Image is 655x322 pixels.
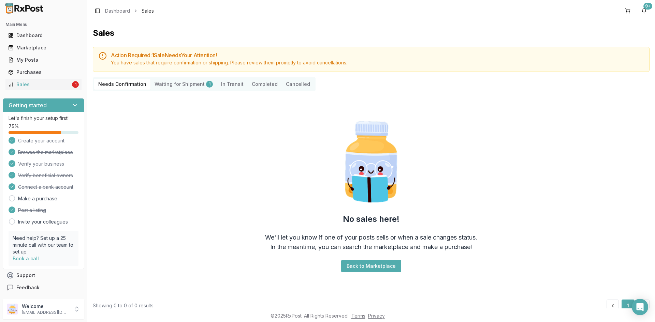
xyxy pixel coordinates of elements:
[105,7,130,14] a: Dashboard
[622,300,635,312] button: 1
[5,54,82,66] a: My Posts
[111,52,644,58] h5: Action Required: 1 Sale Need s Your Attention!
[282,79,314,90] button: Cancelled
[5,66,82,78] a: Purchases
[18,195,57,202] a: Make a purchase
[217,79,248,90] button: In Transit
[3,42,84,53] button: Marketplace
[9,101,47,109] h3: Getting started
[3,3,46,14] img: RxPost Logo
[22,303,69,310] p: Welcome
[142,7,154,14] span: Sales
[18,160,64,167] span: Verify your business
[3,30,84,41] button: Dashboard
[9,123,19,130] span: 75 %
[13,235,74,255] p: Need help? Set up a 25 minute call with our team to set up.
[5,22,82,27] h2: Main Menu
[368,313,385,319] a: Privacy
[343,214,399,225] h2: No sales here!
[8,69,79,76] div: Purchases
[94,79,150,90] button: Needs Confirmation
[206,81,213,88] div: 1
[3,269,84,281] button: Support
[3,67,84,78] button: Purchases
[327,118,415,205] img: Smart Pill Bottle
[22,310,69,315] p: [EMAIL_ADDRESS][DOMAIN_NAME]
[3,281,84,294] button: Feedback
[270,242,472,252] div: In the meantime, you can search the marketplace and make a purchase!
[3,79,84,90] button: Sales1
[13,256,39,261] a: Book a call
[248,79,282,90] button: Completed
[341,260,401,272] button: Back to Marketplace
[105,7,154,14] nav: breadcrumb
[7,304,18,315] img: User avatar
[8,32,79,39] div: Dashboard
[3,55,84,65] button: My Posts
[93,302,154,309] div: Showing 0 to 0 of 0 results
[18,207,46,214] span: Post a listing
[16,284,40,291] span: Feedback
[639,5,650,16] button: 9+
[18,184,73,190] span: Connect a bank account
[72,81,79,88] div: 1
[150,79,217,90] button: Waiting for Shipment
[18,137,64,144] span: Create your account
[643,3,652,10] div: 9+
[8,57,79,63] div: My Posts
[5,78,82,91] a: Sales1
[5,29,82,42] a: Dashboard
[8,81,71,88] div: Sales
[18,172,73,179] span: Verify beneficial owners
[351,313,365,319] a: Terms
[632,299,648,315] div: Open Intercom Messenger
[18,149,73,156] span: Browse the marketplace
[9,115,78,122] p: Let's finish your setup first!
[18,218,68,225] a: Invite your colleagues
[93,28,650,39] h1: Sales
[8,44,79,51] div: Marketplace
[5,42,82,54] a: Marketplace
[265,233,477,242] div: We'll let you know if one of your posts sells or when a sale changes status.
[111,59,644,66] div: You have sales that require confirmation or shipping. Please review them promptly to avoid cancel...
